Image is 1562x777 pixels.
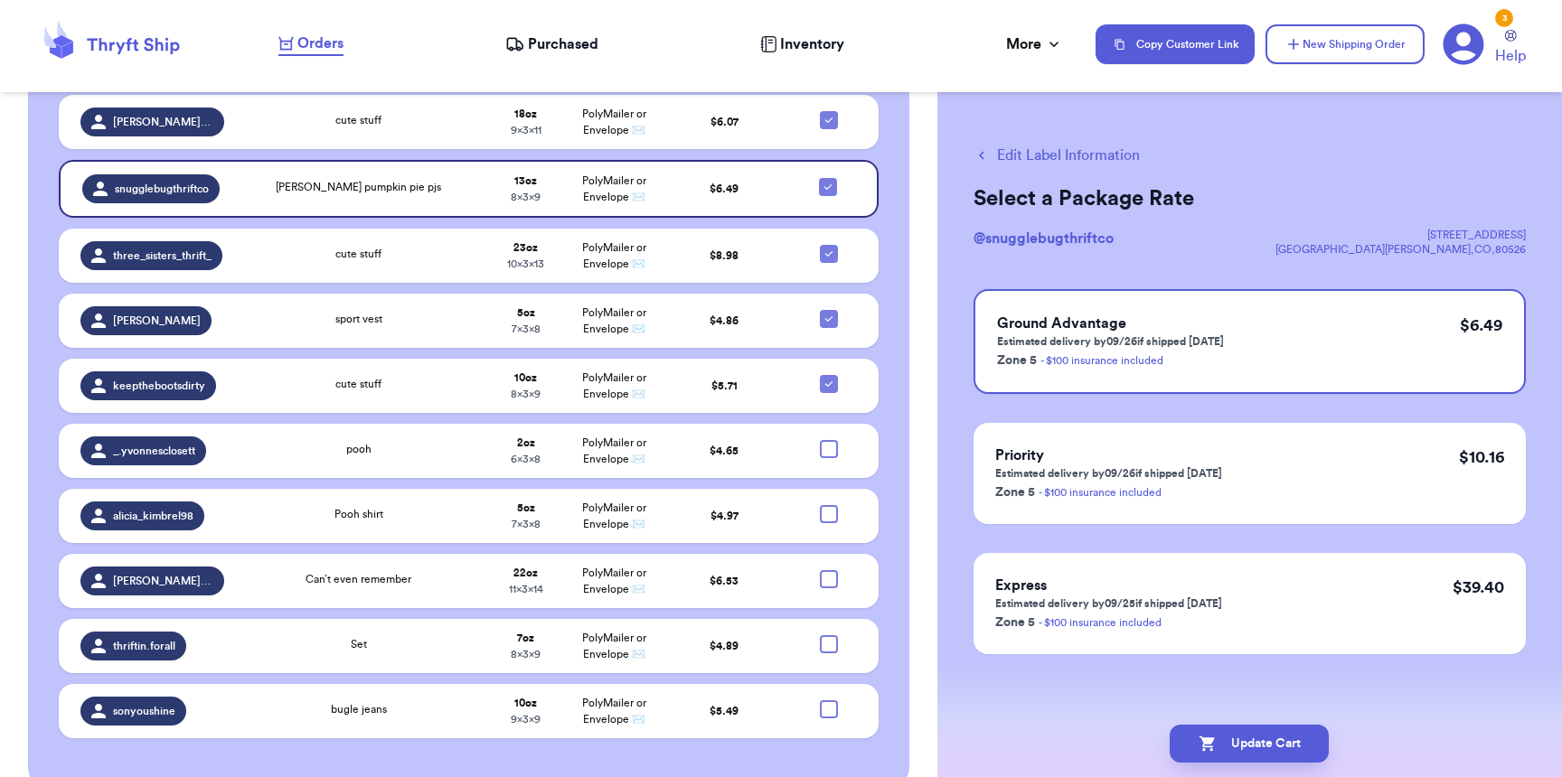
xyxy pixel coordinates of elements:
span: PolyMailer or Envelope ✉️ [582,502,646,529]
span: PolyMailer or Envelope ✉️ [582,372,646,399]
span: Purchased [528,33,598,55]
p: $ 10.16 [1459,445,1504,470]
span: $ 4.86 [710,315,739,326]
span: $ 4.97 [710,510,739,521]
span: $ 5.49 [710,706,739,716]
p: Estimated delivery by 09/26 if shipped [DATE] [995,466,1222,481]
div: [STREET_ADDRESS] [1275,228,1526,242]
span: alicia_kimbrel98 [113,509,193,523]
a: - $100 insurance included [1039,617,1162,628]
span: PolyMailer or Envelope ✉️ [582,175,646,202]
span: [PERSON_NAME].ivy.thrift [113,574,213,588]
span: 9 x 3 x 11 [511,125,541,136]
span: sonyoushine [113,704,175,718]
span: Help [1495,45,1526,67]
strong: 23 oz [513,242,538,253]
span: Set [351,639,367,650]
p: $ 6.49 [1460,313,1502,338]
a: Orders [278,33,343,56]
span: Ground Advantage [997,316,1126,331]
button: Update Cart [1170,725,1329,763]
span: $ 6.49 [710,183,739,194]
span: Zone 5 [995,486,1035,499]
span: Inventory [780,33,844,55]
span: Zone 5 [997,354,1037,367]
div: 3 [1495,9,1513,27]
strong: 10 oz [514,372,537,383]
span: 8 x 3 x 9 [511,192,541,202]
span: PolyMailer or Envelope ✉️ [582,437,646,464]
span: $ 8.98 [710,250,739,261]
span: [PERSON_NAME].[PERSON_NAME] [113,115,213,129]
span: Zone 5 [995,616,1035,629]
span: bugle jeans [331,704,387,715]
button: New Shipping Order [1266,24,1425,64]
strong: 5 oz [517,502,535,513]
span: keepthebootsdirty [113,379,205,393]
span: PolyMailer or Envelope ✉️ [582,567,646,594]
span: $ 6.07 [710,117,739,127]
span: Can’t even remember [306,574,411,585]
a: - $100 insurance included [1040,355,1163,366]
span: Orders [297,33,343,54]
button: Copy Customer Link [1096,24,1255,64]
strong: 2 oz [517,437,535,448]
span: 6 x 3 x 8 [511,454,541,464]
span: PolyMailer or Envelope ✉️ [582,307,646,334]
span: PolyMailer or Envelope ✉️ [582,242,646,269]
span: 11 x 3 x 14 [509,584,543,594]
span: $ 6.53 [710,576,739,586]
p: Estimated delivery by 09/26 if shipped [DATE] [997,334,1224,349]
button: Edit Label Information [974,145,1140,166]
strong: 18 oz [514,108,537,119]
strong: 22 oz [513,567,538,578]
span: PolyMailer or Envelope ✉️ [582,697,646,725]
span: 7 x 3 x 8 [512,519,541,529]
span: thriftin.forall [113,639,175,653]
span: [PERSON_NAME] pumpkin pie pjs [276,182,441,192]
span: 7 x 3 x 8 [512,323,541,334]
strong: 7 oz [517,632,534,643]
a: - $100 insurance included [1039,487,1162,498]
span: cute stuff [335,248,381,259]
span: 8 x 3 x 9 [511,649,541,660]
span: _.yvonnesclosett [113,444,195,458]
div: [GEOGRAPHIC_DATA][PERSON_NAME] , CO , 80526 [1275,242,1526,257]
p: $ 39.40 [1453,575,1504,600]
h2: Select a Package Rate [974,184,1526,213]
span: 9 x 3 x 9 [511,714,541,725]
span: @ snugglebugthriftco [974,231,1114,246]
div: More [1006,33,1063,55]
span: $ 4.65 [710,445,739,456]
a: 3 [1443,23,1484,65]
span: 10 x 3 x 13 [507,258,544,269]
span: three_sisters_thrift_ [113,248,212,263]
span: Priority [995,448,1044,463]
span: sport vest [335,314,382,324]
strong: 10 oz [514,697,537,708]
p: Estimated delivery by 09/25 if shipped [DATE] [995,596,1222,611]
a: Purchased [505,33,598,55]
span: cute stuff [335,379,381,389]
span: pooh [346,444,372,454]
span: [PERSON_NAME] [113,314,201,328]
a: Help [1495,30,1526,67]
span: cute stuff [335,115,381,126]
a: Inventory [760,33,844,55]
strong: 13 oz [514,175,537,186]
span: PolyMailer or Envelope ✉️ [582,632,646,660]
span: Express [995,578,1047,593]
span: Pooh shirt [334,509,383,520]
span: 8 x 3 x 9 [511,388,541,399]
span: snugglebugthriftco [115,182,209,196]
span: PolyMailer or Envelope ✉️ [582,108,646,136]
span: $ 4.89 [710,641,739,651]
span: $ 5.71 [711,380,738,391]
strong: 5 oz [517,307,535,318]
